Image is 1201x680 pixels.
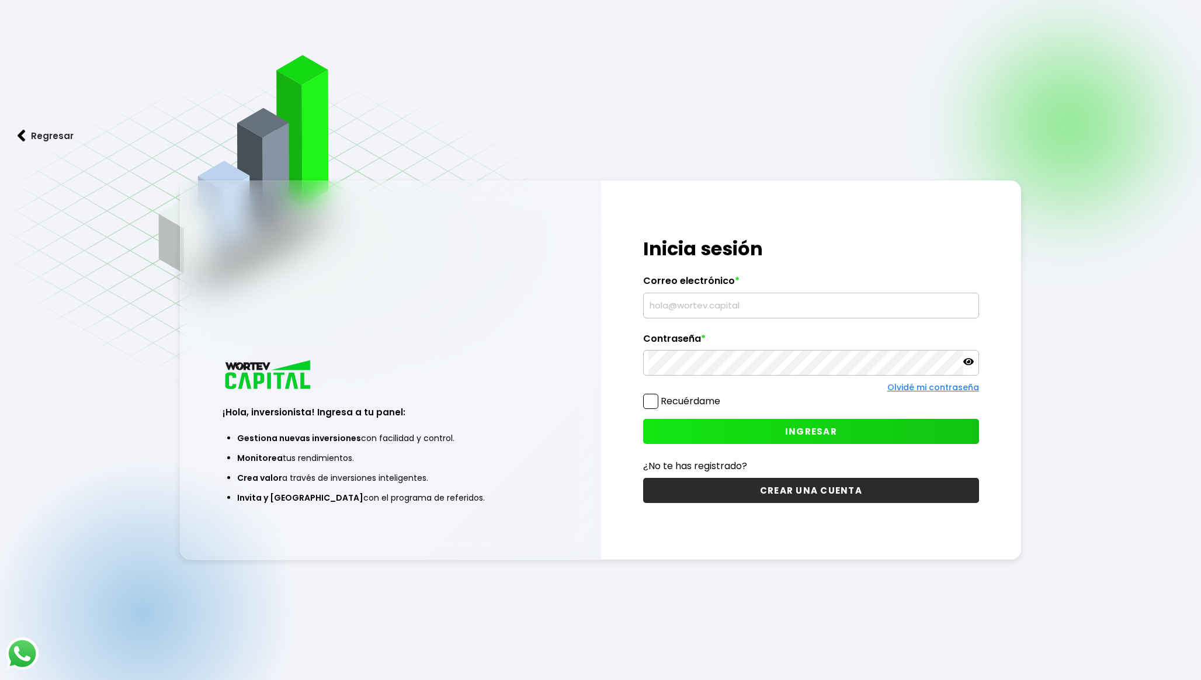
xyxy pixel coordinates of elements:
li: con facilidad y control. [237,428,544,448]
button: CREAR UNA CUENTA [643,478,979,503]
a: ¿No te has registrado?CREAR UNA CUENTA [643,459,979,503]
label: Correo electrónico [643,275,979,293]
span: Invita y [GEOGRAPHIC_DATA] [237,492,363,504]
img: flecha izquierda [18,130,26,142]
span: Gestiona nuevas inversiones [237,432,361,444]
label: Recuérdame [661,394,720,408]
input: hola@wortev.capital [648,293,974,318]
p: ¿No te has registrado? [643,459,979,473]
li: con el programa de referidos. [237,488,544,508]
label: Contraseña [643,333,979,351]
h1: Inicia sesión [643,235,979,263]
h3: ¡Hola, inversionista! Ingresa a tu panel: [223,405,558,419]
button: INGRESAR [643,419,979,444]
li: tus rendimientos. [237,448,544,468]
li: a través de inversiones inteligentes. [237,468,544,488]
img: logo_wortev_capital [223,359,315,393]
span: INGRESAR [785,425,837,438]
img: logos_whatsapp-icon.242b2217.svg [6,637,39,670]
span: Crea valor [237,472,282,484]
span: Monitorea [237,452,283,464]
a: Olvidé mi contraseña [887,381,979,393]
